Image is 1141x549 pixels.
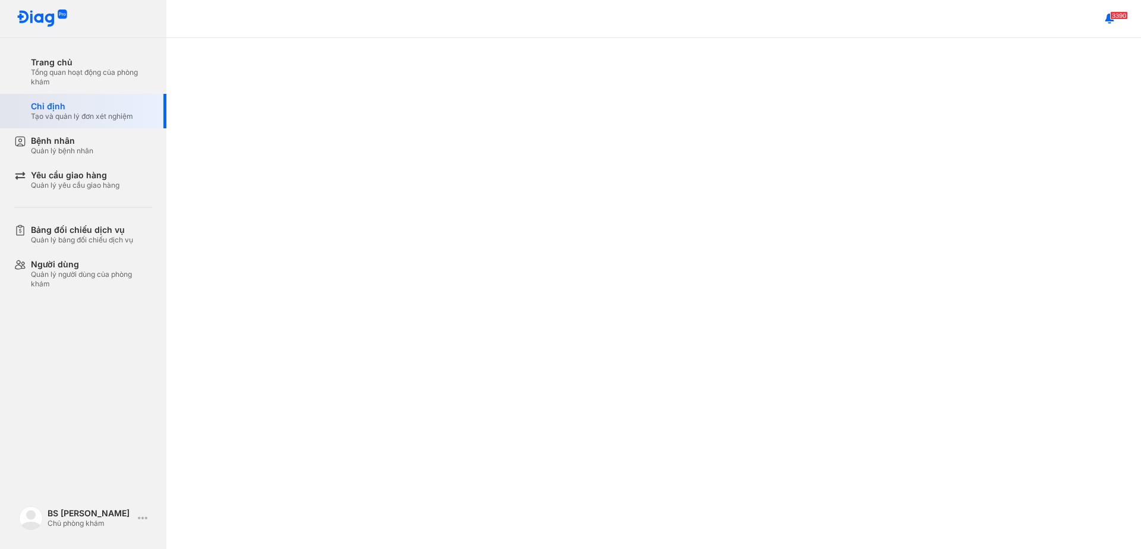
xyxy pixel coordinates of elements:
img: logo [17,10,68,28]
div: Bệnh nhân [31,135,93,146]
div: Quản lý người dùng của phòng khám [31,270,152,289]
div: Quản lý bảng đối chiếu dịch vụ [31,235,133,245]
div: Bảng đối chiếu dịch vụ [31,225,133,235]
div: Tạo và quản lý đơn xét nghiệm [31,112,133,121]
div: Tổng quan hoạt động của phòng khám [31,68,152,87]
img: logo [19,506,43,530]
div: Quản lý bệnh nhân [31,146,93,156]
div: BS [PERSON_NAME] [48,508,133,519]
span: 3390 [1110,11,1128,20]
div: Chỉ định [31,101,133,112]
div: Yêu cầu giao hàng [31,170,119,181]
div: Chủ phòng khám [48,519,133,528]
div: Quản lý yêu cầu giao hàng [31,181,119,190]
div: Người dùng [31,259,152,270]
div: Trang chủ [31,57,152,68]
